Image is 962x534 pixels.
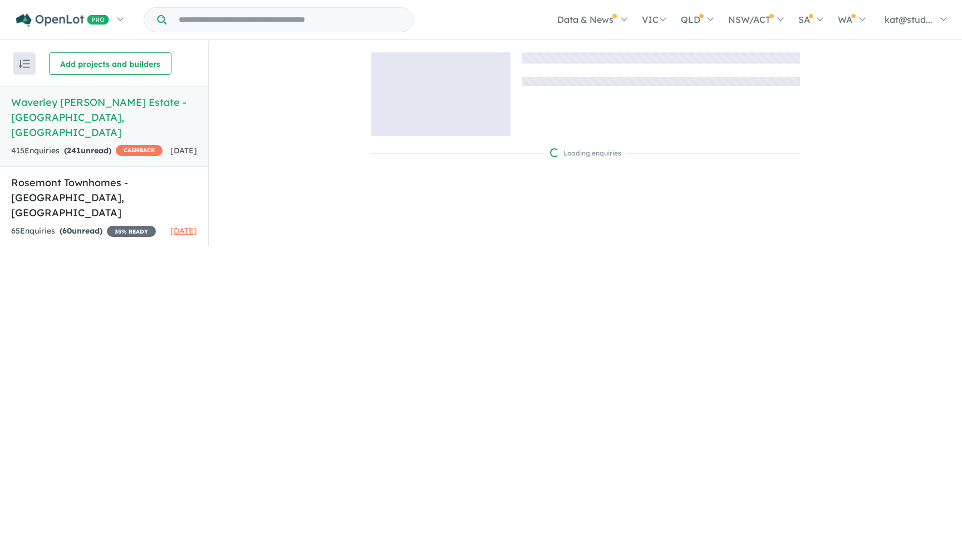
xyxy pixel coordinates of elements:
input: Try estate name, suburb, builder or developer [169,8,411,32]
strong: ( unread) [64,145,111,156]
span: [DATE] [170,226,197,236]
button: Add projects and builders [49,52,171,75]
img: Openlot PRO Logo White [16,13,109,27]
span: kat@stud... [885,14,932,25]
h5: Rosemont Townhomes - [GEOGRAPHIC_DATA] , [GEOGRAPHIC_DATA] [11,175,197,220]
h5: Waverley [PERSON_NAME] Estate - [GEOGRAPHIC_DATA] , [GEOGRAPHIC_DATA] [11,95,197,140]
img: sort.svg [19,60,30,68]
div: Loading enquiries [550,148,621,159]
span: [DATE] [170,145,197,156]
div: 65 Enquir ies [11,225,156,238]
span: 60 [62,226,72,236]
span: 241 [67,145,81,156]
div: 415 Enquir ies [11,144,163,158]
span: CASHBACK [116,145,163,156]
span: 35 % READY [107,226,156,237]
strong: ( unread) [60,226,102,236]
